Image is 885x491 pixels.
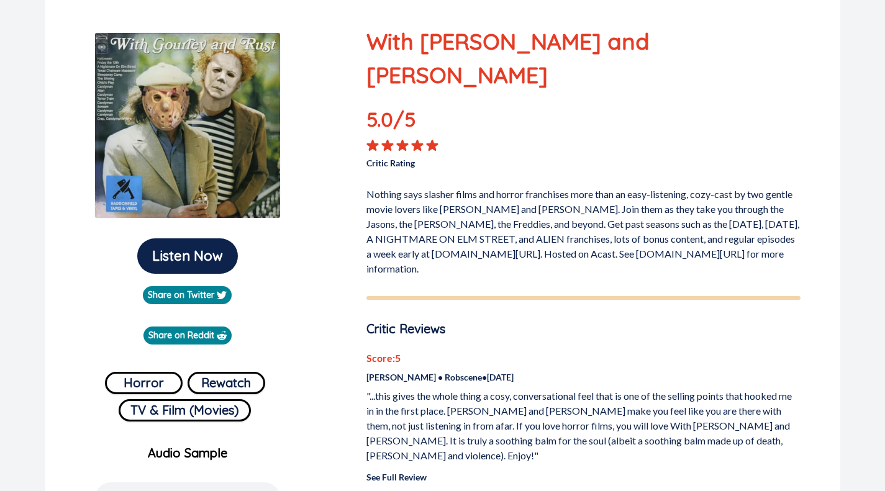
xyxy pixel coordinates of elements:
[366,389,801,463] p: "...this gives the whole thing a cosy, conversational feel that is one of the selling points that...
[137,238,238,274] button: Listen Now
[143,327,232,345] a: Share on Reddit
[94,32,281,218] img: With Gourley and Rust
[55,444,320,462] p: Audio Sample
[366,104,453,139] p: 5.0 /5
[105,372,183,394] button: Horror
[366,182,801,276] p: Nothing says slasher films and horror franchises more than an easy-listening, cozy-cast by two ge...
[366,351,801,366] p: Score: 5
[188,367,265,394] a: Rewatch
[119,399,251,421] button: TV & Film (Movies)
[105,367,183,394] a: Horror
[366,151,583,169] p: Critic Rating
[366,472,427,482] a: See Full Review
[366,320,801,338] p: Critic Reviews
[143,286,232,304] a: Share on Twitter
[119,394,251,421] a: TV & Film (Movies)
[366,25,801,92] p: With [PERSON_NAME] and [PERSON_NAME]
[188,372,265,394] button: Rewatch
[366,371,801,384] p: [PERSON_NAME] • Robscene • [DATE]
